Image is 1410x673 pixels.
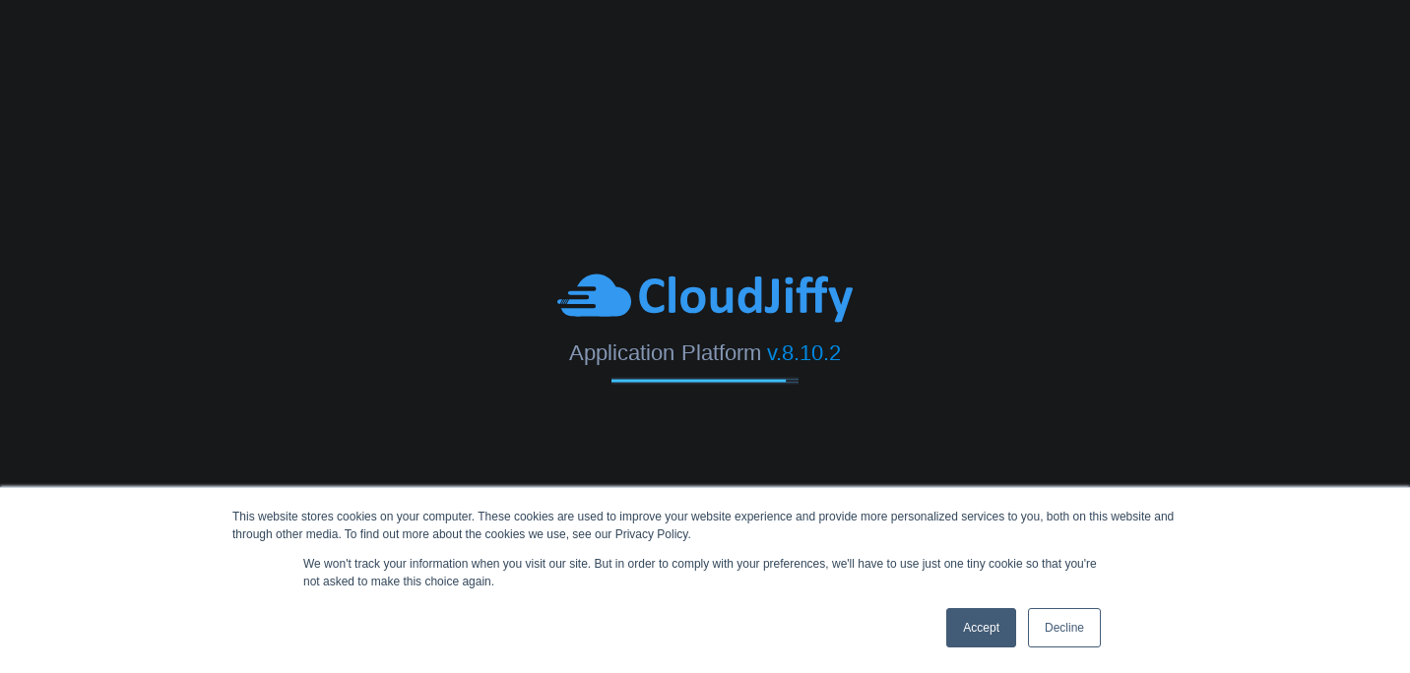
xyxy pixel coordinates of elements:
a: Accept [946,608,1016,647]
span: v.8.10.2 [767,340,841,365]
a: Decline [1028,608,1101,647]
p: We won't track your information when you visit our site. But in order to comply with your prefere... [303,555,1107,590]
span: Application Platform [569,340,760,365]
div: This website stores cookies on your computer. These cookies are used to improve your website expe... [232,508,1178,543]
img: CloudJiffy-Blue.svg [557,272,853,326]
